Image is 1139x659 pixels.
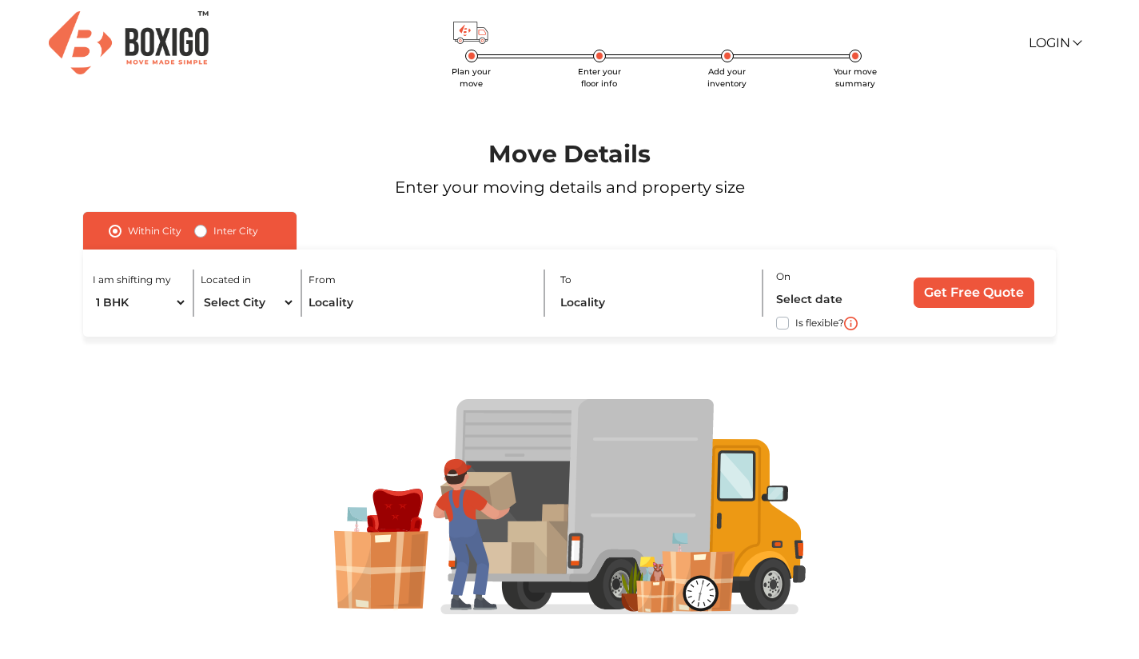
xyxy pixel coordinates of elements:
[1029,35,1080,50] a: Login
[46,175,1093,199] p: Enter your moving details and property size
[844,317,858,330] img: i
[776,270,791,284] label: On
[914,278,1034,308] input: Get Free Quote
[560,289,751,317] input: Locality
[46,140,1093,169] h1: Move Details
[201,273,251,287] label: Located in
[93,273,171,287] label: I am shifting my
[834,66,877,89] span: Your move summary
[707,66,747,89] span: Add your inventory
[776,286,888,314] input: Select date
[795,314,844,330] label: Is flexible?
[309,289,531,317] input: Locality
[49,11,209,74] img: Boxigo
[213,222,258,241] label: Inter City
[309,273,336,287] label: From
[452,66,491,89] span: Plan your move
[560,273,571,287] label: To
[578,66,621,89] span: Enter your floor info
[128,222,181,241] label: Within City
